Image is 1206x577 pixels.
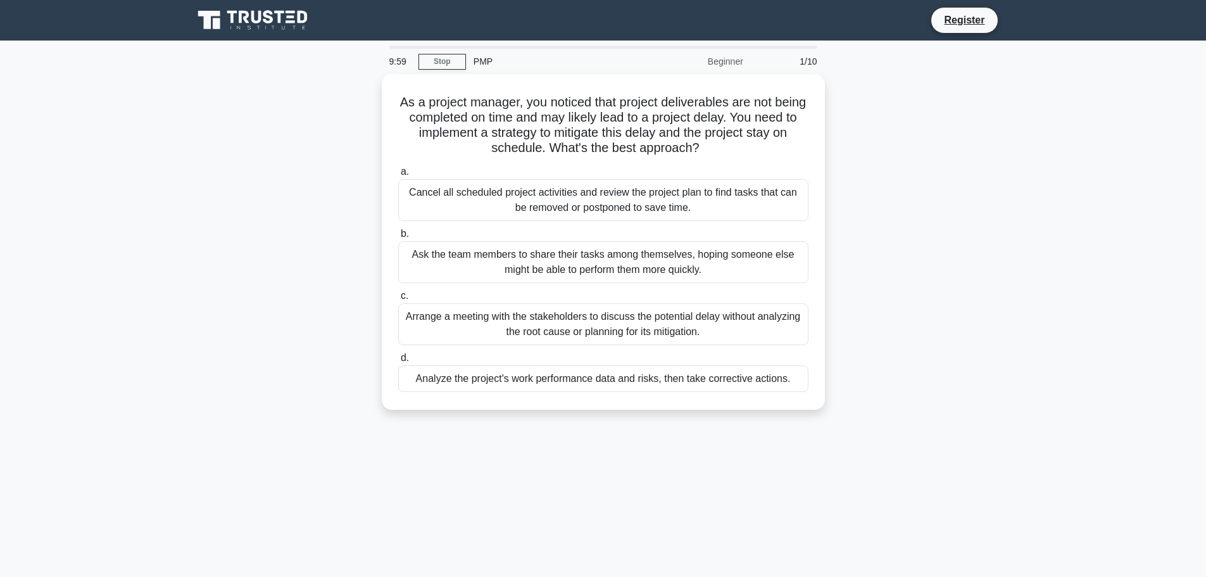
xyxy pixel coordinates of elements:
[401,228,409,239] span: b.
[751,49,825,74] div: 1/10
[466,49,640,74] div: PMP
[936,12,992,28] a: Register
[401,290,408,301] span: c.
[398,179,808,221] div: Cancel all scheduled project activities and review the project plan to find tasks that can be rem...
[398,241,808,283] div: Ask the team members to share their tasks among themselves, hoping someone else might be able to ...
[401,352,409,363] span: d.
[640,49,751,74] div: Beginner
[397,94,810,156] h5: As a project manager, you noticed that project deliverables are not being completed on time and m...
[418,54,466,70] a: Stop
[398,365,808,392] div: Analyze the project's work performance data and risks, then take corrective actions.
[401,166,409,177] span: a.
[382,49,418,74] div: 9:59
[398,303,808,345] div: Arrange a meeting with the stakeholders to discuss the potential delay without analyzing the root...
